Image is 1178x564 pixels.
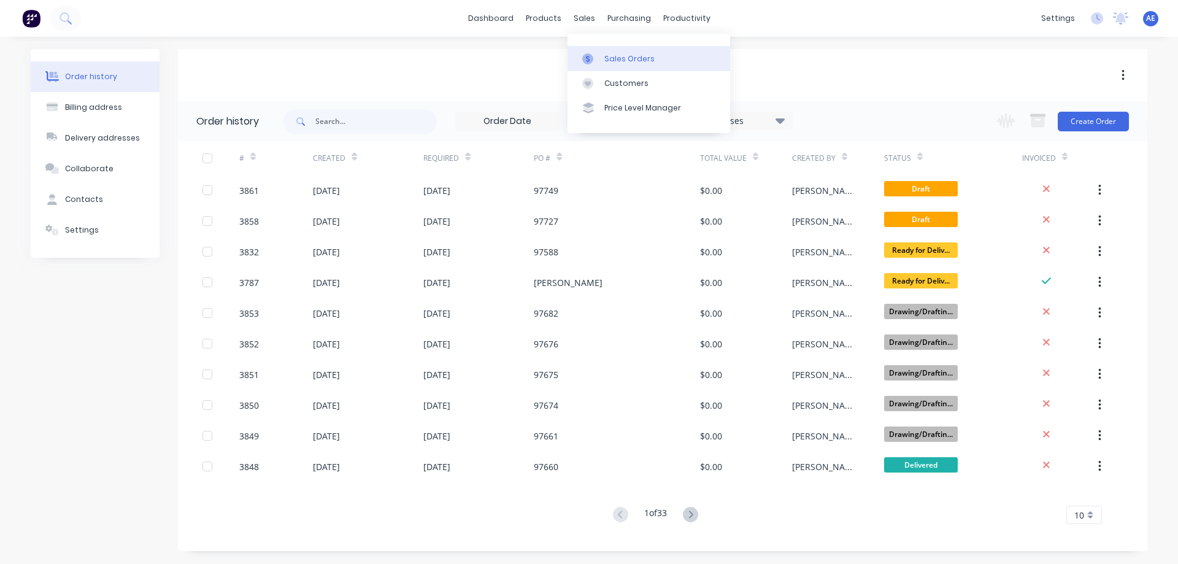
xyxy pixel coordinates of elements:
div: 3851 [239,368,259,381]
div: $0.00 [700,338,722,350]
span: Draft [884,212,958,227]
div: [DATE] [313,276,340,289]
div: 97682 [534,307,558,320]
div: $0.00 [700,368,722,381]
div: 3861 [239,184,259,197]
div: PO # [534,141,699,175]
div: Required [423,141,534,175]
span: Drawing/Draftin... [884,396,958,411]
div: PO # [534,153,550,164]
div: 97660 [534,460,558,473]
div: Total Value [700,141,792,175]
div: Status [884,141,1022,175]
input: Search... [315,109,437,134]
div: Price Level Manager [604,102,681,114]
button: Delivery addresses [31,123,160,153]
div: 97588 [534,245,558,258]
div: $0.00 [700,215,722,228]
input: Order Date [456,112,559,131]
div: 97675 [534,368,558,381]
div: # [239,153,244,164]
span: 10 [1074,509,1084,522]
div: [DATE] [423,430,450,442]
div: Order history [65,71,117,82]
div: 3787 [239,276,259,289]
div: 97674 [534,399,558,412]
div: [PERSON_NAME] [792,245,860,258]
div: 3853 [239,307,259,320]
div: [PERSON_NAME] [792,368,860,381]
a: Price Level Manager [568,96,730,120]
div: # [239,141,313,175]
div: [DATE] [423,276,450,289]
div: Billing address [65,102,122,113]
div: settings [1035,9,1081,28]
div: [PERSON_NAME] [792,184,860,197]
button: Settings [31,215,160,245]
button: Billing address [31,92,160,123]
div: 97661 [534,430,558,442]
div: [DATE] [313,184,340,197]
div: [PERSON_NAME] [792,460,860,473]
div: [DATE] [313,430,340,442]
div: $0.00 [700,184,722,197]
div: Delivery addresses [65,133,140,144]
div: Created [313,153,345,164]
div: [DATE] [423,460,450,473]
div: [DATE] [423,338,450,350]
div: $0.00 [700,307,722,320]
div: [DATE] [423,215,450,228]
div: 97727 [534,215,558,228]
div: $0.00 [700,399,722,412]
div: purchasing [601,9,657,28]
div: Collaborate [65,163,114,174]
span: Draft [884,181,958,196]
div: [PERSON_NAME] [792,307,860,320]
a: dashboard [462,9,520,28]
div: 97676 [534,338,558,350]
div: sales [568,9,601,28]
div: [DATE] [423,368,450,381]
div: 3849 [239,430,259,442]
div: [PERSON_NAME] [792,399,860,412]
div: Status [884,153,911,164]
button: Collaborate [31,153,160,184]
div: [DATE] [313,245,340,258]
div: Required [423,153,459,164]
a: Customers [568,71,730,96]
div: [DATE] [423,307,450,320]
div: $0.00 [700,430,722,442]
div: Invoiced [1022,141,1096,175]
div: [PERSON_NAME] [534,276,602,289]
span: Ready for Deliv... [884,242,958,258]
div: 97749 [534,184,558,197]
div: [DATE] [313,338,340,350]
div: 3852 [239,338,259,350]
div: 3858 [239,215,259,228]
div: $0.00 [700,460,722,473]
span: Drawing/Draftin... [884,304,958,319]
div: Sales Orders [604,53,655,64]
div: Settings [65,225,99,236]
div: [PERSON_NAME] [792,338,860,350]
div: [PERSON_NAME] [792,276,860,289]
div: 27 Statuses [689,114,792,128]
button: Order history [31,61,160,92]
span: Drawing/Draftin... [884,427,958,442]
button: Create Order [1058,112,1129,131]
div: Order history [196,114,259,129]
div: [DATE] [313,460,340,473]
div: [DATE] [423,184,450,197]
div: $0.00 [700,245,722,258]
div: 3832 [239,245,259,258]
div: [DATE] [313,215,340,228]
div: Created By [792,141,884,175]
div: Total Value [700,153,747,164]
img: Factory [22,9,40,28]
div: [DATE] [423,399,450,412]
div: Created By [792,153,836,164]
div: Invoiced [1022,153,1056,164]
span: Delivered [884,457,958,473]
span: Drawing/Draftin... [884,334,958,350]
div: $0.00 [700,276,722,289]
